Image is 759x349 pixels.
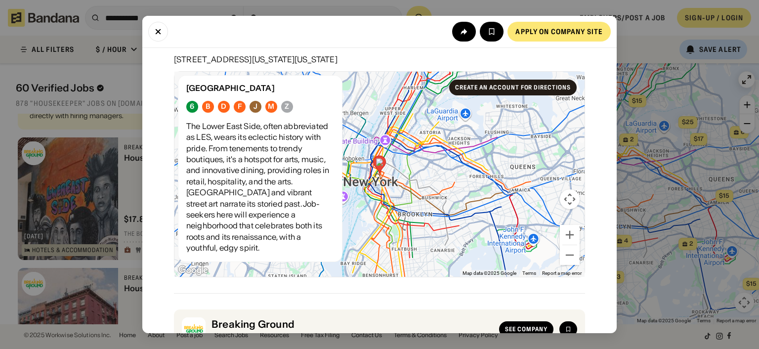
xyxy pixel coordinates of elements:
[186,84,334,93] div: [GEOGRAPHIC_DATA]
[560,189,580,209] button: Map camera controls
[182,317,206,341] img: Breaking Ground logo
[455,85,571,90] div: Create an account for directions
[268,102,274,111] div: M
[542,270,582,276] a: Report a map error
[463,270,516,276] span: Map data ©2025 Google
[206,102,211,111] div: B
[515,28,603,35] div: Apply on company site
[190,102,194,111] div: 6
[148,22,168,42] button: Close
[560,245,580,265] button: Zoom out
[560,225,580,245] button: Zoom in
[522,270,536,276] a: Terms (opens in new tab)
[505,326,548,332] div: See company
[238,102,242,111] div: F
[253,102,257,111] div: J
[221,102,226,111] div: D
[177,264,210,277] a: Open this area in Google Maps (opens a new window)
[211,332,493,340] div: Hotels & Accommodation
[211,318,493,330] div: Breaking Ground
[285,102,289,111] div: Z
[177,264,210,277] img: Google
[186,121,334,254] div: The Lower East Side, often abbreviated as LES, wears its eclectic history with pride. From teneme...
[174,55,585,63] div: [STREET_ADDRESS][US_STATE][US_STATE]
